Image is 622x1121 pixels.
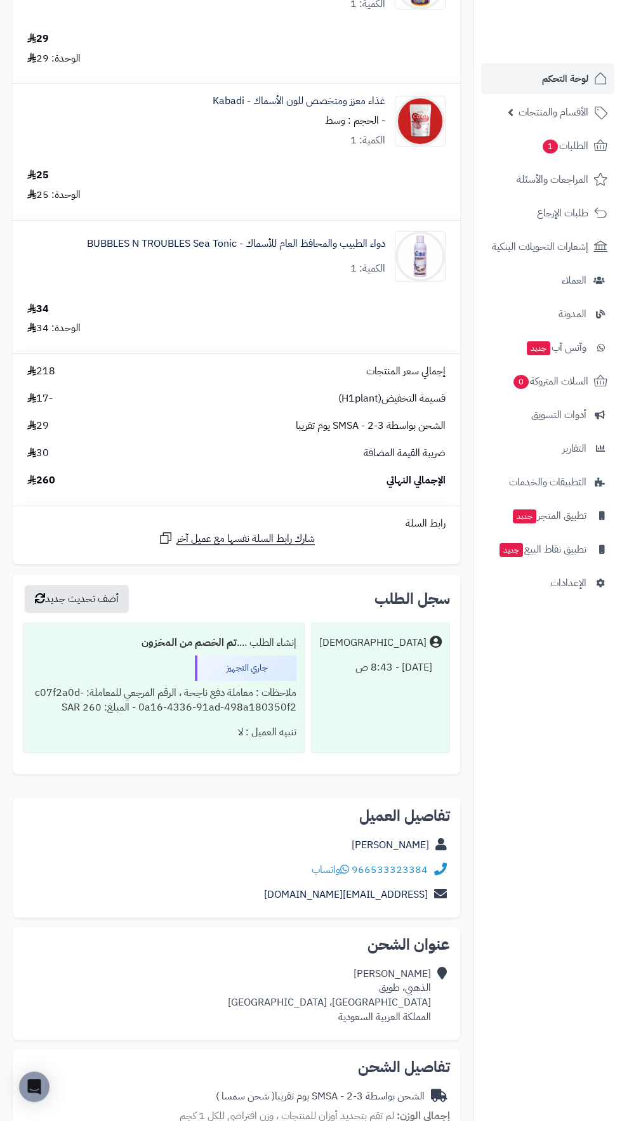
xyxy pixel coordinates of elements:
[27,473,55,488] span: 260
[352,862,428,877] a: 966533323384
[31,720,296,745] div: تنبيه العميل : لا
[319,636,427,650] div: [DEMOGRAPHIC_DATA]
[513,509,536,523] span: جديد
[527,341,550,355] span: جديد
[213,94,385,108] a: غذاء معزز ومتخصص للون الأسماك - Kabadi
[366,364,446,379] span: إجمالي سعر المنتجات
[531,406,586,424] span: أدوات التسويق
[481,332,614,363] a: وآتس آبجديد
[352,837,429,853] a: [PERSON_NAME]
[481,400,614,430] a: أدوات التسويق
[264,887,428,902] a: [EMAIL_ADDRESS][DOMAIN_NAME]
[27,419,49,433] span: 29
[87,237,385,251] a: دواء الطبيب والمحافظ العام للأسماك - BUBBLES N TROUBLES Sea Tonic
[195,655,296,681] div: جاري التجهيز
[27,51,81,66] div: الوحدة: 29
[481,534,614,565] a: تطبيق نقاط البيعجديد
[338,391,446,406] span: قسيمة التخفيض(H1plant)
[541,137,588,155] span: الطلبات
[481,164,614,195] a: المراجعات والأسئلة
[142,635,237,650] b: تم الخصم من المخزون
[562,440,586,457] span: التقارير
[312,862,349,877] a: واتساب
[31,681,296,720] div: ملاحظات : معاملة دفع ناجحة ، الرقم المرجعي للمعاملة: c07f2a0d-0a16-4336-91ad-498a180350f2 - المبل...
[509,473,586,491] span: التطبيقات والخدمات
[562,272,586,289] span: العملاء
[216,1089,275,1104] span: ( شحن سمسا )
[550,574,586,592] span: الإعدادات
[542,70,588,88] span: لوحة التحكم
[481,433,614,464] a: التقارير
[374,591,450,606] h3: سجل الطلب
[27,32,49,46] div: 29
[481,232,614,262] a: إشعارات التحويلات البنكية
[559,305,586,323] span: المدونة
[481,131,614,161] a: الطلبات1
[27,391,53,406] span: -17
[481,198,614,228] a: طلبات الإرجاع
[519,103,588,121] span: الأقسام والمنتجات
[350,133,385,148] div: الكمية: 1
[27,321,81,336] div: الوحدة: 34
[481,568,614,598] a: الإعدادات
[350,261,385,276] div: الكمية: 1
[481,366,614,397] a: السلات المتروكة0
[158,530,315,546] a: شارك رابط السلة نفسها مع عميل آخر
[498,541,586,558] span: تطبيق نقاط البيع
[364,446,446,461] span: ضريبة القيمة المضافة
[513,375,529,389] span: 0
[512,372,588,390] span: السلات المتروكة
[387,473,446,488] span: الإجمالي النهائي
[19,1072,50,1102] div: Open Intercom Messenger
[395,96,445,147] img: 1724573885-IMG-20240630-WA0015-90x90.jpg
[492,238,588,256] span: إشعارات التحويلات البنكية
[481,501,614,531] a: تطبيق المتجرجديد
[543,140,558,154] span: 1
[481,299,614,329] a: المدونة
[481,63,614,94] a: لوحة التحكم
[512,507,586,525] span: تطبيق المتجر
[228,967,431,1025] div: [PERSON_NAME] الذهبي، طويق [GEOGRAPHIC_DATA]، [GEOGRAPHIC_DATA] المملكة العربية السعودية
[25,585,129,613] button: أضف تحديث جديد
[395,231,445,282] img: 1749137239-1707834971-Turki_Al-zahrani-(1)%D9%8A%D9%81%D8%AA%D9%86%D9%85%D8%B9%D9%87443-2000x2000...
[18,516,455,531] div: رابط السلة
[27,302,49,317] div: 34
[31,631,296,655] div: إنشاء الطلب ....
[481,265,614,296] a: العملاء
[27,446,49,461] span: 30
[27,168,49,183] div: 25
[536,36,610,62] img: logo-2.png
[27,188,81,202] div: الوحدة: 25
[23,1059,450,1075] h2: تفاصيل الشحن
[517,171,588,188] span: المراجعات والأسئلة
[500,543,523,557] span: جديد
[296,419,446,433] span: الشحن بواسطة SMSA - 2-3 يوم تقريبا
[537,204,588,222] span: طلبات الإرجاع
[216,1089,425,1104] div: الشحن بواسطة SMSA - 2-3 يوم تقريبا
[23,937,450,952] h2: عنوان الشحن
[23,808,450,823] h2: تفاصيل العميل
[27,364,55,379] span: 218
[176,532,315,546] span: شارك رابط السلة نفسها مع عميل آخر
[526,339,586,357] span: وآتس آب
[325,113,385,128] small: - الحجم : وسط
[319,655,442,680] div: [DATE] - 8:43 ص
[481,467,614,497] a: التطبيقات والخدمات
